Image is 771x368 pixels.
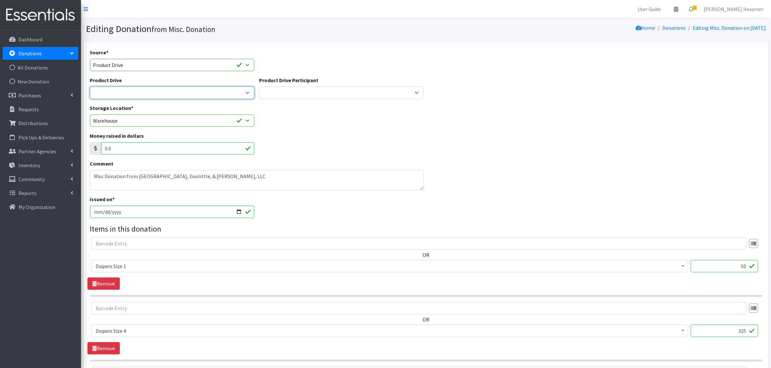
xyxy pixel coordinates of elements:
span: Diapers Size 1 [96,262,684,271]
a: [PERSON_NAME] Hexamer [698,3,768,16]
a: Community [3,173,78,186]
input: Quantity [691,260,758,272]
p: Community [18,176,45,182]
p: Partner Agencies [18,148,56,155]
label: OR [423,251,429,259]
a: Remove [87,277,120,290]
a: 1 [684,3,698,16]
p: Dashboard [18,36,42,43]
input: Barcode Entry [91,302,746,314]
p: Reports [18,190,37,196]
a: Distributions [3,117,78,130]
a: Pick Ups & Deliveries [3,131,78,144]
label: Issued on [90,195,115,203]
small: from Misc. Donation [152,25,216,34]
input: Barcode Entry [91,237,746,250]
a: Remove [87,342,120,354]
span: Diapers Size 4 [91,325,688,337]
abbr: required [107,49,109,56]
label: Money raised in dollars [90,132,144,140]
a: Donations [663,25,686,31]
a: Inventory [3,159,78,172]
p: Pick Ups & Deliveries [18,134,64,141]
input: Quantity [691,325,758,337]
a: Editing Misc. Donation on [DATE] [693,25,766,31]
a: All Donations [3,61,78,74]
label: Comment [90,160,114,168]
a: New Donation [3,75,78,88]
a: Reports [3,187,78,200]
abbr: required [131,105,134,111]
a: Partner Agencies [3,145,78,158]
a: Home [636,25,655,31]
label: OR [423,316,429,323]
a: Donations [3,47,78,60]
span: Diapers Size 4 [96,326,684,335]
img: HumanEssentials [3,4,78,26]
a: My Organization [3,200,78,213]
label: Product Drive Participant [259,76,318,84]
h1: Editing Donation [86,23,424,35]
p: Distributions [18,120,48,126]
legend: Items in this donation [90,223,762,235]
p: My Organization [18,204,55,210]
textarea: Misc Donation from [GEOGRAPHIC_DATA], Doolittle, & [PERSON_NAME], LLC [90,170,424,190]
p: Inventory [18,162,40,168]
span: 1 [693,5,697,10]
a: Dashboard [3,33,78,46]
label: Source [90,49,109,56]
abbr: required [113,196,115,202]
label: Product Drive [90,76,122,84]
a: Requests [3,103,78,116]
a: User Guide [632,3,666,16]
label: Storage Location [90,104,134,112]
p: Purchases [18,92,41,99]
a: Purchases [3,89,78,102]
p: Requests [18,106,39,113]
p: Donations [18,50,42,57]
span: Diapers Size 1 [91,260,688,272]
